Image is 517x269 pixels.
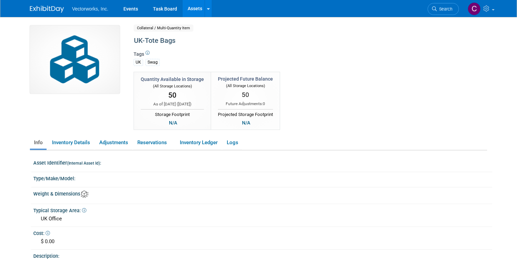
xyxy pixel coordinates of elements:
img: Choi-Ha Luu [468,2,481,15]
div: UK [134,59,143,66]
img: ExhibitDay [30,6,64,13]
span: Search [437,6,452,12]
span: [DATE] [178,102,190,106]
a: Reservations [133,137,174,149]
img: Asset Weight and Dimensions [81,190,88,198]
div: $ 0.00 [38,236,487,247]
div: Future Adjustments: [218,101,273,107]
a: Adjustments [95,137,132,149]
div: Weight & Dimensions [33,189,492,198]
div: Storage Footprint [141,109,204,118]
div: UK Office [38,214,487,224]
div: Type/Make/Model: [33,173,492,182]
div: Projected Storage Footprint [218,109,273,118]
div: (All Storage Locations) [218,82,273,89]
a: Inventory Details [48,137,94,149]
img: Collateral-Icon-2.png [30,26,120,94]
span: 50 [242,91,249,99]
span: 50 [168,91,176,99]
span: Vectorworks, Inc. [72,6,108,12]
div: (All Storage Locations) [141,83,204,89]
span: 0 [263,101,265,106]
div: Description: [33,251,492,259]
small: (Internal Asset Id) [67,161,100,166]
div: Quantity Available in Storage [141,76,204,83]
a: Inventory Ledger [176,137,221,149]
a: Search [428,3,459,15]
div: UK-Tote Bags [132,35,435,47]
span: Typical Storage Area: [33,208,86,213]
a: Logs [223,137,242,149]
div: Projected Future Balance [218,75,273,82]
div: Cost: [33,228,492,237]
div: Asset Identifier : [33,158,492,166]
div: N/A [167,119,179,127]
div: Swag [145,59,160,66]
div: N/A [240,119,252,127]
a: Info [30,137,47,149]
span: Collateral / Multi-Quantity Item [134,24,193,32]
div: Tags [134,51,435,70]
div: As of [DATE] ( ) [141,101,204,107]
